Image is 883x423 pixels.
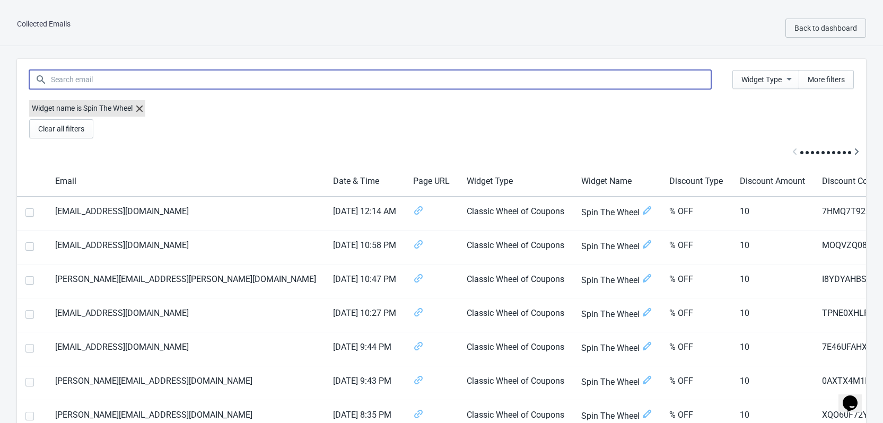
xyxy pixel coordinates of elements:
th: Email [47,166,325,197]
span: Clear all filters [38,125,84,133]
th: Widget Type [458,166,573,197]
span: Spin The Wheel [581,205,652,219]
td: % OFF [661,366,731,400]
span: Spin The Wheel [581,273,652,287]
td: % OFF [661,298,731,332]
th: Discount Amount [731,166,814,197]
span: Back to dashboard [794,24,857,32]
input: Search email [50,70,711,89]
th: Discount Type [661,166,731,197]
td: Classic Wheel of Coupons [458,332,573,366]
td: % OFF [661,332,731,366]
td: % OFF [661,197,731,231]
th: Date & Time [325,166,405,197]
td: Classic Wheel of Coupons [458,265,573,298]
button: Scroll table right one column [847,143,866,162]
th: Page URL [405,166,458,197]
td: 10 [731,197,814,231]
span: Spin The Wheel [581,239,652,253]
td: % OFF [661,231,731,265]
td: 10 [731,265,814,298]
td: [DATE] 10:27 PM [325,298,405,332]
td: 10 [731,332,814,366]
button: Back to dashboard [785,19,866,38]
td: Classic Wheel of Coupons [458,298,573,332]
td: [EMAIL_ADDRESS][DOMAIN_NAME] [47,298,325,332]
iframe: chat widget [838,381,872,412]
span: Spin The Wheel [581,341,652,355]
td: [EMAIL_ADDRESS][DOMAIN_NAME] [47,231,325,265]
td: [PERSON_NAME][EMAIL_ADDRESS][PERSON_NAME][DOMAIN_NAME] [47,265,325,298]
span: Spin The Wheel [581,375,652,389]
td: 10 [731,366,814,400]
td: [DATE] 10:58 PM [325,231,405,265]
span: Spin The Wheel [581,409,652,423]
td: [DATE] 12:14 AM [325,197,405,231]
td: 10 [731,298,814,332]
td: [EMAIL_ADDRESS][DOMAIN_NAME] [47,197,325,231]
td: 10 [731,231,814,265]
td: [DATE] 10:47 PM [325,265,405,298]
button: More filters [799,70,854,89]
td: Classic Wheel of Coupons [458,231,573,265]
span: More filters [808,75,845,84]
td: % OFF [661,265,731,298]
button: Widget Type [732,70,799,89]
span: Widget Type [741,75,782,84]
th: Widget Name [573,166,661,197]
td: Classic Wheel of Coupons [458,366,573,400]
span: Spin The Wheel [581,307,652,321]
td: Classic Wheel of Coupons [458,197,573,231]
label: Widget name is Spin The Wheel [29,100,145,117]
td: [EMAIL_ADDRESS][DOMAIN_NAME] [47,332,325,366]
td: [PERSON_NAME][EMAIL_ADDRESS][DOMAIN_NAME] [47,366,325,400]
td: [DATE] 9:43 PM [325,366,405,400]
td: [DATE] 9:44 PM [325,332,405,366]
button: Clear all filters [29,119,93,138]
